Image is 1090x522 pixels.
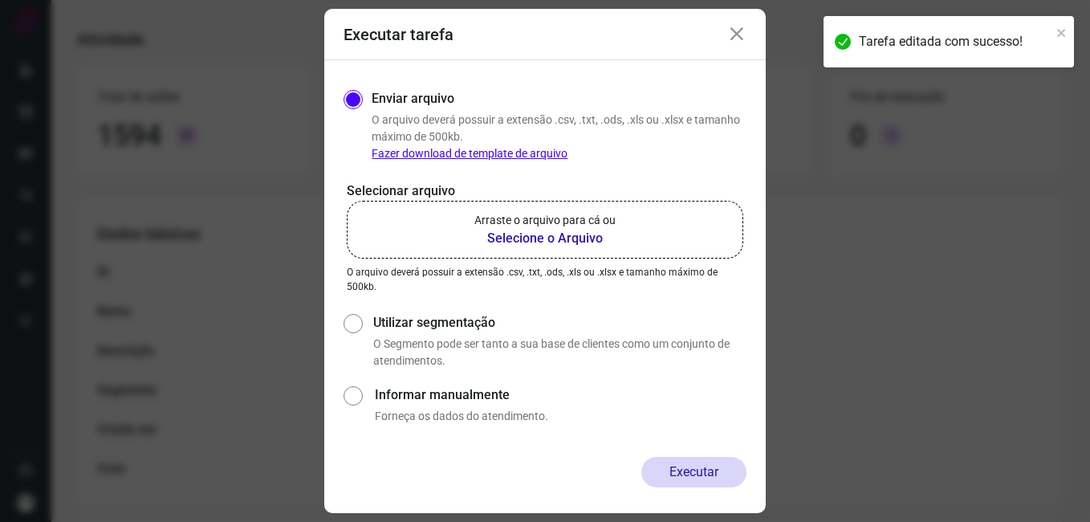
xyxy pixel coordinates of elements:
b: Selecione o Arquivo [474,229,616,248]
div: Tarefa editada com sucesso! [859,32,1051,51]
p: Arraste o arquivo para cá ou [474,212,616,229]
p: O Segmento pode ser tanto a sua base de clientes como um conjunto de atendimentos. [373,336,746,369]
button: Executar [641,457,746,487]
p: Forneça os dados do atendimento. [375,408,746,425]
h3: Executar tarefa [344,25,453,44]
p: O arquivo deverá possuir a extensão .csv, .txt, .ods, .xls ou .xlsx e tamanho máximo de 500kb. [347,265,743,294]
label: Utilizar segmentação [373,313,746,332]
button: close [1056,22,1068,42]
label: Informar manualmente [375,385,746,405]
label: Enviar arquivo [372,89,454,108]
p: O arquivo deverá possuir a extensão .csv, .txt, .ods, .xls ou .xlsx e tamanho máximo de 500kb. [372,112,746,162]
p: Selecionar arquivo [347,181,743,201]
a: Fazer download de template de arquivo [372,147,567,160]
